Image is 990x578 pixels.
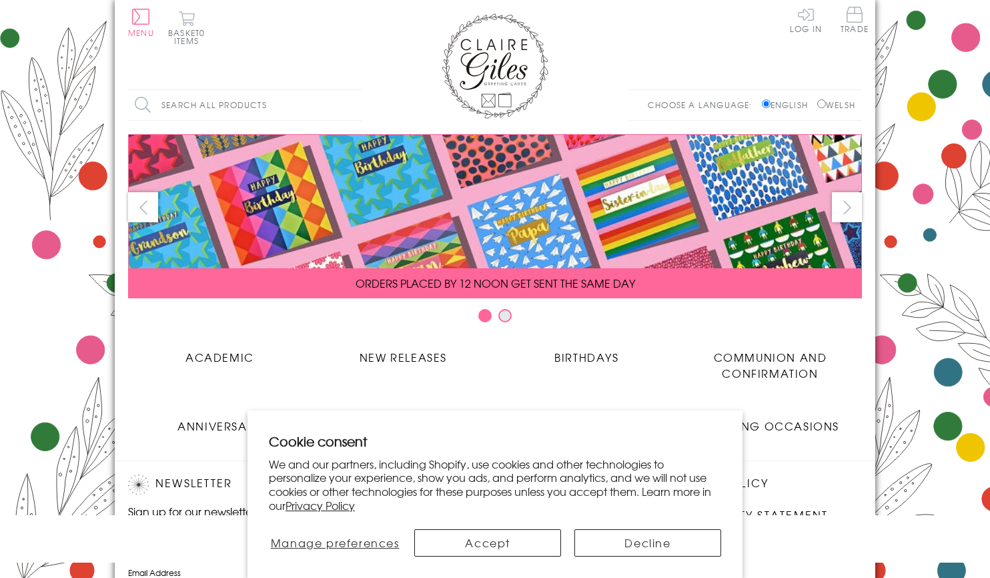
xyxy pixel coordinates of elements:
a: Communion and Confirmation [678,339,862,381]
button: Carousel Page 1 (Current Slide) [478,309,492,322]
div: Carousel Pagination [128,308,862,329]
button: Accept [414,529,561,557]
a: Privacy Policy [286,497,355,513]
label: English [762,99,815,111]
span: Academic [185,349,254,365]
button: prev [128,192,158,222]
a: Trade [841,7,869,35]
a: Academic [128,339,312,365]
h2: Cookie consent [269,432,721,451]
input: Search all products [128,90,362,120]
button: Carousel Page 2 [498,309,512,322]
input: English [762,99,771,108]
span: ORDERS PLACED BY 12 NOON GET SENT THE SAME DAY [356,275,635,291]
img: Claire Giles Greetings Cards [442,13,548,119]
a: Sympathy [495,408,678,434]
p: Sign up for our newsletter to receive the latest product launches, news and offers directly to yo... [128,503,355,551]
span: Manage preferences [271,535,400,551]
span: Communion and Confirmation [714,349,827,381]
a: Log In [790,7,822,33]
label: Welsh [817,99,855,111]
p: Choose a language: [648,99,759,111]
a: Anniversary [128,408,312,434]
input: Search [348,90,362,120]
span: Anniversary [177,418,262,434]
a: New Releases [312,339,495,365]
button: Menu [128,9,154,37]
span: 0 items [174,27,205,47]
a: Wedding Occasions [678,408,862,434]
span: Trade [841,7,869,33]
input: Welsh [817,99,826,108]
button: Basket0 items [168,11,205,45]
p: We and our partners, including Shopify, use cookies and other technologies to personalize your ex... [269,457,721,513]
button: Manage preferences [269,529,401,557]
h2: Newsletter [128,475,355,495]
span: Wedding Occasions [701,418,839,434]
a: Age Cards [312,408,495,434]
button: next [832,192,862,222]
span: Birthdays [554,349,618,365]
span: New Releases [360,349,447,365]
a: Accessibility Statement [662,507,829,525]
span: Menu [128,27,154,39]
button: Decline [574,529,721,557]
a: Birthdays [495,339,678,365]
